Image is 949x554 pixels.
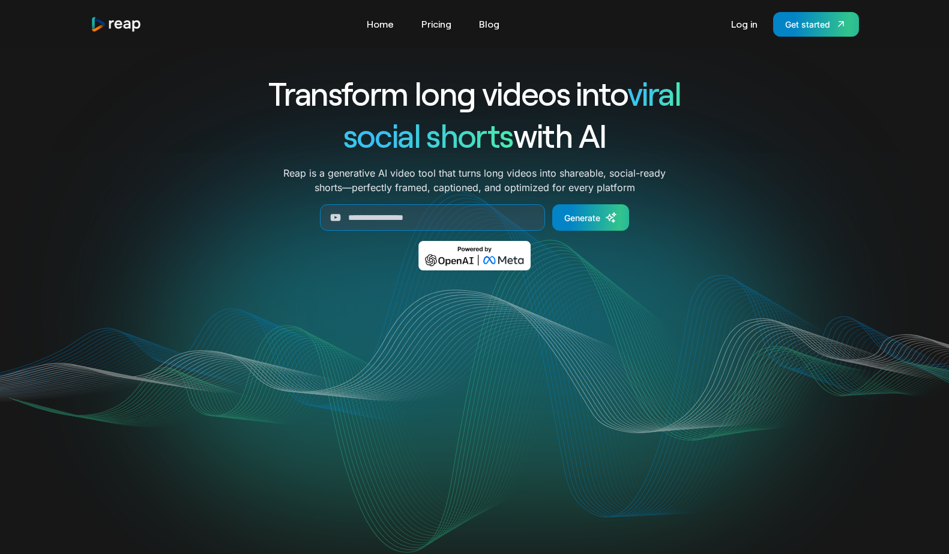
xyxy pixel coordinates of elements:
[627,73,681,112] span: viral
[415,14,457,34] a: Pricing
[283,166,666,195] p: Reap is a generative AI video tool that turns long videos into shareable, social-ready shorts—per...
[361,14,400,34] a: Home
[233,288,716,530] video: Your browser does not support the video tag.
[225,204,725,231] form: Generate Form
[225,114,725,156] h1: with AI
[418,241,531,270] img: Powered by OpenAI & Meta
[725,14,764,34] a: Log in
[343,115,513,154] span: social shorts
[785,18,830,31] div: Get started
[225,72,725,114] h1: Transform long videos into
[564,212,600,224] div: Generate
[473,14,505,34] a: Blog
[773,12,859,37] a: Get started
[91,16,142,32] img: reap logo
[552,204,629,231] a: Generate
[91,16,142,32] a: home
